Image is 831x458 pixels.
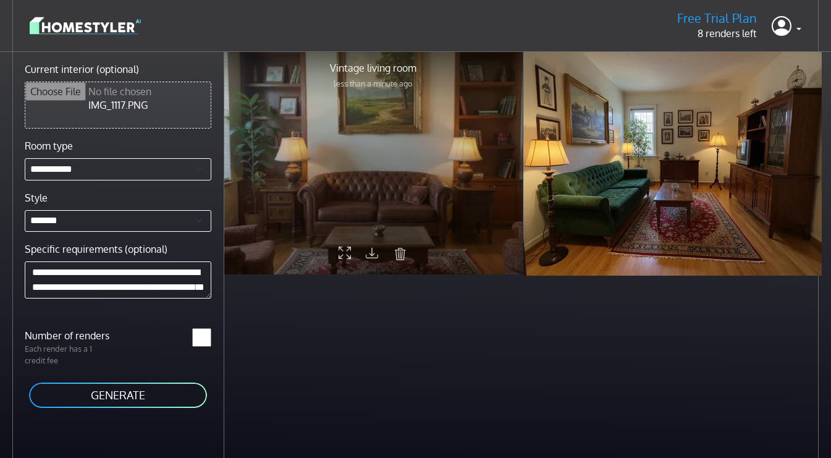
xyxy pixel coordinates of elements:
[677,11,757,26] h5: Free Trial Plan
[330,61,416,75] p: Vintage living room
[17,328,118,343] label: Number of renders
[25,138,73,153] label: Room type
[30,15,141,36] img: logo-3de290ba35641baa71223ecac5eacb59cb85b4c7fdf211dc9aaecaaee71ea2f8.svg
[677,26,757,41] p: 8 renders left
[25,190,48,205] label: Style
[25,242,167,257] label: Specific requirements (optional)
[25,62,139,77] label: Current interior (optional)
[330,78,416,90] p: less than a minute ago
[28,381,208,409] button: GENERATE
[17,343,118,367] p: Each render has a 1 credit fee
